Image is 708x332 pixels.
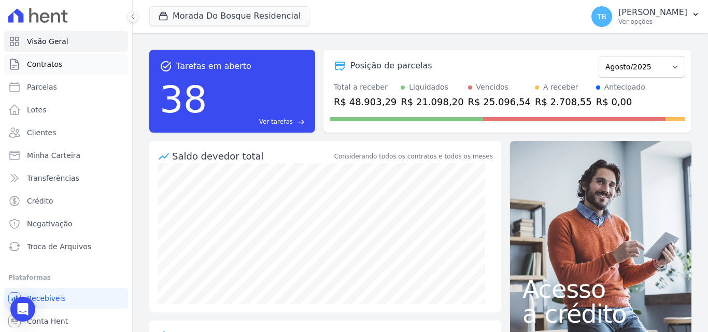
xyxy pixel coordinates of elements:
[27,150,80,161] span: Minha Carteira
[409,82,448,93] div: Liquidados
[334,95,397,109] div: R$ 48.903,29
[4,311,128,331] a: Conta Hent
[543,82,578,93] div: A receber
[583,2,708,31] button: TB [PERSON_NAME] Ver opções
[4,236,128,257] a: Troca de Arquivos
[149,6,309,26] button: Morada Do Bosque Residencial
[350,60,432,72] div: Posição de parcelas
[597,13,606,20] span: TB
[4,77,128,97] a: Parcelas
[8,271,124,284] div: Plataformas
[27,219,73,229] span: Negativação
[604,82,645,93] div: Antecipado
[4,191,128,211] a: Crédito
[618,18,687,26] p: Ver opções
[596,95,645,109] div: R$ 0,00
[27,82,57,92] span: Parcelas
[522,277,679,301] span: Acesso
[176,60,251,73] span: Tarefas em aberto
[297,118,305,126] span: east
[172,149,332,163] div: Saldo devedor total
[160,60,172,73] span: task_alt
[4,213,128,234] a: Negativação
[10,297,35,322] div: Open Intercom Messenger
[401,95,463,109] div: R$ 21.098,20
[27,241,91,252] span: Troca de Arquivos
[160,73,207,126] div: 38
[27,105,47,115] span: Lotes
[27,173,79,183] span: Transferências
[259,117,293,126] span: Ver tarefas
[4,168,128,189] a: Transferências
[211,117,305,126] a: Ver tarefas east
[4,31,128,52] a: Visão Geral
[535,95,592,109] div: R$ 2.708,55
[27,59,62,69] span: Contratos
[27,293,66,304] span: Recebíveis
[27,36,68,47] span: Visão Geral
[476,82,508,93] div: Vencidos
[334,152,493,161] div: Considerando todos os contratos e todos os meses
[27,127,56,138] span: Clientes
[4,145,128,166] a: Minha Carteira
[334,82,397,93] div: Total a receber
[4,288,128,309] a: Recebíveis
[27,316,68,326] span: Conta Hent
[4,99,128,120] a: Lotes
[618,7,687,18] p: [PERSON_NAME]
[4,122,128,143] a: Clientes
[522,301,679,326] span: a crédito
[27,196,53,206] span: Crédito
[4,54,128,75] a: Contratos
[468,95,531,109] div: R$ 25.096,54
